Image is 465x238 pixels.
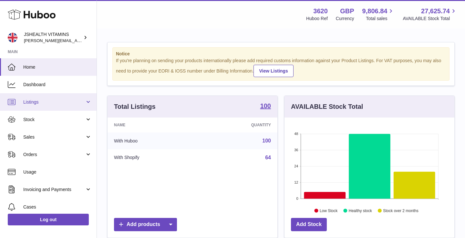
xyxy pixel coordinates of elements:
[403,16,457,22] span: AVAILABLE Stock Total
[23,152,85,158] span: Orders
[23,134,85,140] span: Sales
[260,103,271,109] strong: 100
[116,58,446,77] div: If you're planning on sending your products internationally please add required customs informati...
[116,51,446,57] strong: Notice
[336,16,354,22] div: Currency
[114,218,177,231] a: Add products
[383,208,418,213] text: Stock over 2 months
[366,16,395,22] span: Total sales
[199,118,277,132] th: Quantity
[8,214,89,225] a: Log out
[320,208,338,213] text: Low Stock
[403,7,457,22] a: 27,625.74 AVAILABLE Stock Total
[421,7,450,16] span: 27,625.74
[23,169,92,175] span: Usage
[291,218,327,231] a: Add Stock
[24,38,129,43] span: [PERSON_NAME][EMAIL_ADDRESS][DOMAIN_NAME]
[294,132,298,136] text: 48
[8,33,17,42] img: francesca@jshealthvitamins.com
[114,102,156,111] h3: Total Listings
[260,103,271,110] a: 100
[265,155,271,160] a: 64
[23,64,92,70] span: Home
[294,164,298,168] text: 24
[23,82,92,88] span: Dashboard
[294,180,298,184] text: 12
[306,16,328,22] div: Huboo Ref
[349,208,372,213] text: Healthy stock
[291,102,363,111] h3: AVAILABLE Stock Total
[24,31,82,44] div: JSHEALTH VITAMINS
[362,7,387,16] span: 9,806.84
[108,149,199,166] td: With Shopify
[23,117,85,123] span: Stock
[296,197,298,200] text: 0
[108,132,199,149] td: With Huboo
[108,118,199,132] th: Name
[313,7,328,16] strong: 3620
[23,187,85,193] span: Invoicing and Payments
[253,65,293,77] a: View Listings
[294,148,298,152] text: 36
[23,204,92,210] span: Cases
[340,7,354,16] strong: GBP
[23,99,85,105] span: Listings
[262,138,271,143] a: 100
[362,7,395,22] a: 9,806.84 Total sales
